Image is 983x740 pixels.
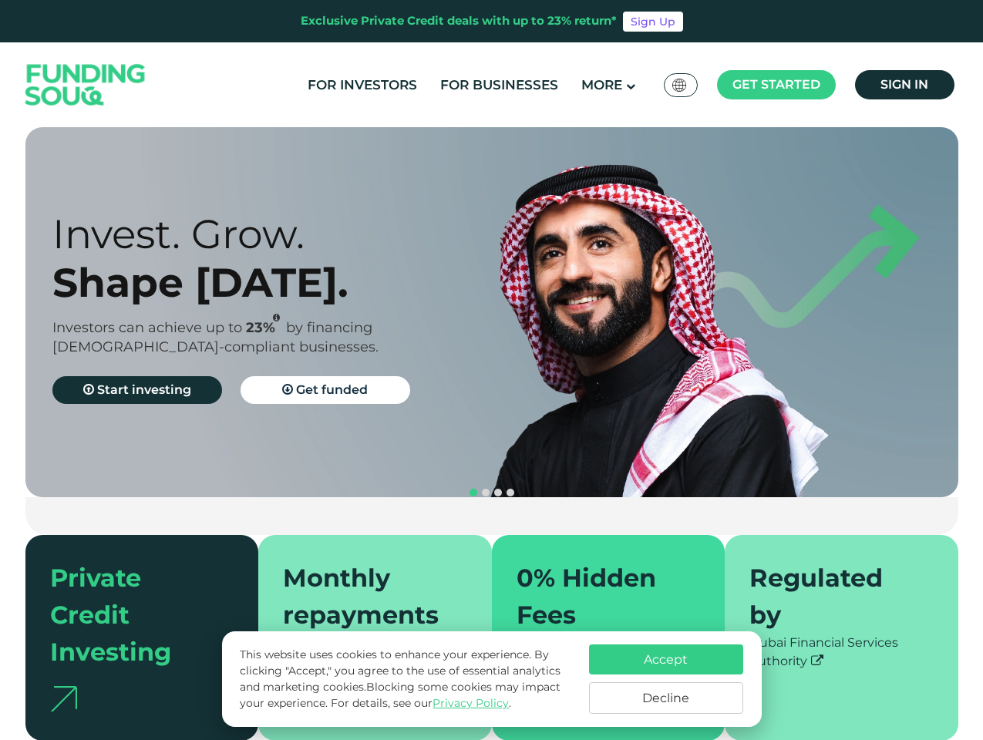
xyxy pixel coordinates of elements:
a: For Investors [304,72,421,98]
span: Sign in [880,77,928,92]
a: For Businesses [436,72,562,98]
span: Blocking some cookies may impact your experience. [240,680,561,710]
img: Logo [10,46,161,124]
span: Start investing [97,382,191,397]
i: 23% IRR (expected) ~ 15% Net yield (expected) [273,314,280,322]
button: navigation [467,486,480,499]
button: navigation [492,486,504,499]
div: Invest. Grow. [52,210,519,258]
div: Dubai Financial Services Authority [749,634,934,671]
div: Shape [DATE]. [52,258,519,307]
span: by financing [DEMOGRAPHIC_DATA]-compliant businesses. [52,319,379,355]
div: Regulated by [749,560,915,634]
button: navigation [504,486,517,499]
a: Sign Up [623,12,683,32]
img: arrow [50,686,77,711]
button: Decline [589,682,743,714]
img: SA Flag [672,79,686,92]
div: 0% Hidden Fees [517,560,682,634]
span: For details, see our . [331,696,511,710]
span: More [581,77,622,92]
button: navigation [480,486,492,499]
a: Sign in [855,70,954,99]
a: Start investing [52,376,222,404]
span: Get started [732,77,820,92]
a: Privacy Policy [433,696,509,710]
p: This website uses cookies to enhance your experience. By clicking "Accept," you agree to the use ... [240,647,573,711]
div: Monthly repayments [283,560,449,634]
a: Get funded [241,376,410,404]
div: Private Credit Investing [50,560,216,671]
span: Get funded [296,382,368,397]
span: 23% [246,319,286,336]
span: Investors can achieve up to [52,319,242,336]
div: Exclusive Private Credit deals with up to 23% return* [301,12,617,30]
button: Accept [589,644,743,674]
